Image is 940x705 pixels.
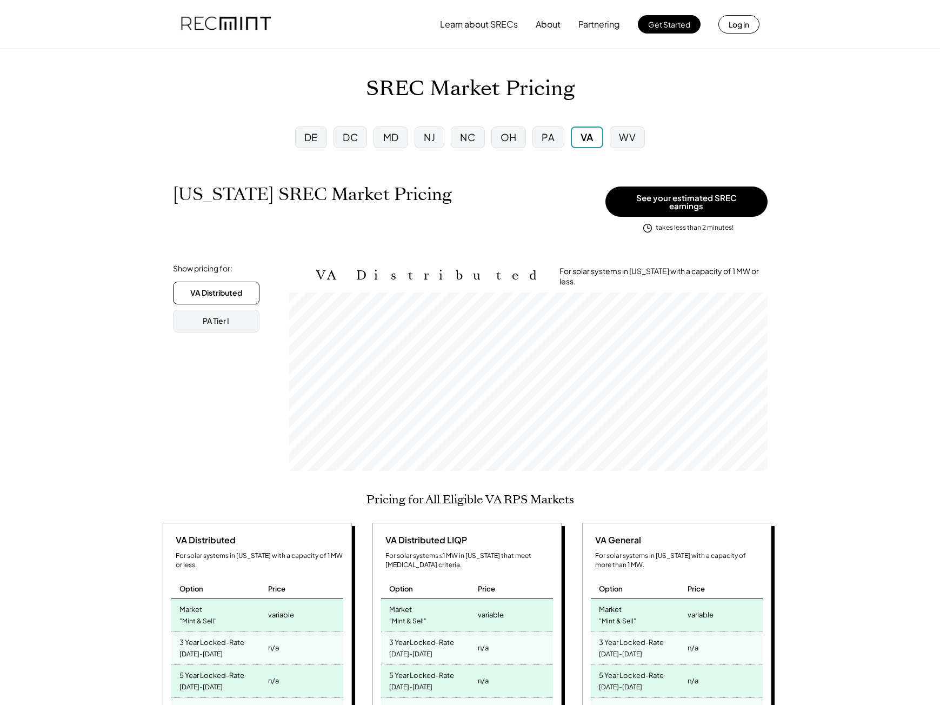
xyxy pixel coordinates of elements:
[559,266,768,287] div: For solar systems in [US_STATE] with a capacity of 1 MW or less.
[688,673,698,688] div: n/a
[656,223,734,232] div: takes less than 2 minutes!
[268,607,294,622] div: variable
[190,288,242,298] div: VA Distributed
[173,184,452,205] h1: [US_STATE] SREC Market Pricing
[619,130,636,144] div: WV
[578,14,620,35] button: Partnering
[179,602,202,614] div: Market
[173,263,232,274] div: Show pricing for:
[179,668,244,680] div: 5 Year Locked-Rate
[478,640,489,655] div: n/a
[424,130,435,144] div: NJ
[591,534,641,546] div: VA General
[599,668,664,680] div: 5 Year Locked-Rate
[268,640,279,655] div: n/a
[536,14,561,35] button: About
[389,635,454,647] div: 3 Year Locked-Rate
[179,584,203,594] div: Option
[688,640,698,655] div: n/a
[605,187,768,217] button: See your estimated SREC earnings
[581,130,594,144] div: VA
[176,551,343,570] div: For solar systems in [US_STATE] with a capacity of 1 MW or less.
[381,534,467,546] div: VA Distributed LIQP
[366,76,575,102] h1: SREC Market Pricing
[389,680,432,695] div: [DATE]-[DATE]
[389,668,454,680] div: 5 Year Locked-Rate
[389,647,432,662] div: [DATE]-[DATE]
[385,551,553,570] div: For solar systems ≤1 MW in [US_STATE] that meet [MEDICAL_DATA] criteria.
[718,15,759,34] button: Log in
[688,607,714,622] div: variable
[171,534,236,546] div: VA Distributed
[599,614,636,629] div: "Mint & Sell"
[389,602,412,614] div: Market
[268,584,285,594] div: Price
[599,635,664,647] div: 3 Year Locked-Rate
[542,130,555,144] div: PA
[343,130,358,144] div: DC
[599,602,622,614] div: Market
[203,316,229,327] div: PA Tier I
[389,614,426,629] div: "Mint & Sell"
[599,680,642,695] div: [DATE]-[DATE]
[366,493,574,507] h2: Pricing for All Eligible VA RPS Markets
[181,6,271,43] img: recmint-logotype%403x.png
[501,130,517,144] div: OH
[304,130,318,144] div: DE
[179,647,223,662] div: [DATE]-[DATE]
[599,647,642,662] div: [DATE]-[DATE]
[440,14,518,35] button: Learn about SRECs
[638,15,701,34] button: Get Started
[478,607,504,622] div: variable
[595,551,763,570] div: For solar systems in [US_STATE] with a capacity of more than 1 MW.
[179,614,217,629] div: "Mint & Sell"
[478,584,495,594] div: Price
[268,673,279,688] div: n/a
[599,584,623,594] div: Option
[316,268,543,283] h2: VA Distributed
[478,673,489,688] div: n/a
[389,584,413,594] div: Option
[179,635,244,647] div: 3 Year Locked-Rate
[383,130,399,144] div: MD
[460,130,475,144] div: NC
[688,584,705,594] div: Price
[179,680,223,695] div: [DATE]-[DATE]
